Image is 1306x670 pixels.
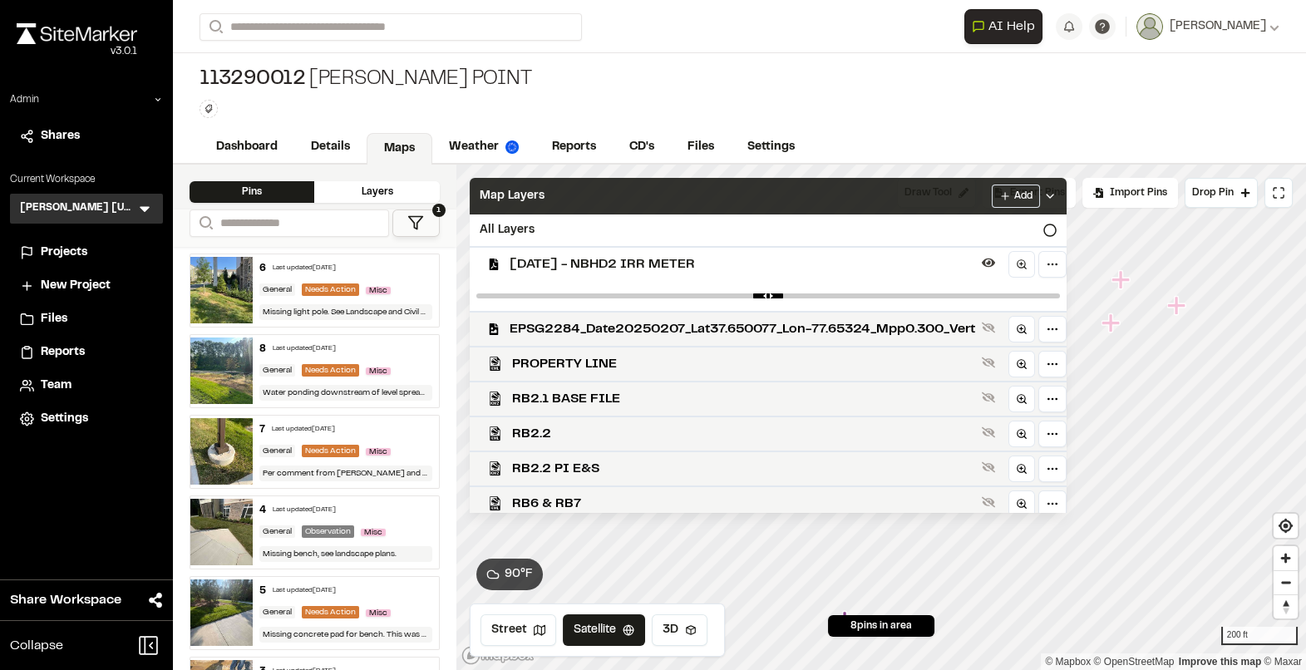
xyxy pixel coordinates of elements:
span: Settings [41,410,88,428]
button: 90°F [476,559,543,590]
div: Map marker [1167,295,1189,317]
span: Misc [366,287,391,294]
button: 3D [652,614,707,646]
img: file [190,499,253,565]
div: Missing bench, see landscape plans. [259,546,432,562]
div: Oh geez...please don't... [17,44,137,59]
div: Observation [302,525,354,538]
button: Edit Tags [200,100,218,118]
a: Shares [20,127,153,145]
h3: [PERSON_NAME] [US_STATE] [20,200,136,217]
div: Layers [314,181,439,203]
button: Zoom in [1274,546,1298,570]
button: Add [992,185,1040,208]
div: Last updated [DATE] [273,264,336,273]
img: kmz_black_icon64.png [488,392,502,406]
div: Map marker [1111,269,1133,291]
button: Reset bearing to north [1274,594,1298,618]
span: Reports [41,343,85,362]
a: Mapbox [1045,656,1091,668]
button: Zoom out [1274,570,1298,594]
button: Show layer [978,318,998,337]
div: General [259,445,295,457]
a: Team [20,377,153,395]
div: Last updated [DATE] [273,586,336,596]
span: Share Workspace [10,590,121,610]
a: Settings [20,410,153,428]
div: 4 [259,503,266,518]
div: Last updated [DATE] [272,425,335,435]
button: 1 [392,209,440,237]
span: Misc [366,609,391,617]
div: Needs Action [302,445,359,457]
button: Search [190,209,219,237]
div: Needs Action [302,283,359,296]
a: Zoom to layer [1008,251,1035,278]
a: Zoom to layer [1008,351,1035,377]
div: [PERSON_NAME] Point [200,67,531,93]
span: 8 pins in area [850,618,912,633]
img: file [190,418,253,485]
a: Mapbox logo [461,646,535,665]
button: Find my location [1274,514,1298,538]
a: Zoom to layer [1008,421,1035,447]
div: Pins [190,181,314,203]
div: Missing light pole. See Landscape and Civil Plans. Light pole was not shown on the electrical plans. [259,304,432,320]
button: Open AI Assistant [964,9,1042,44]
div: Last updated [DATE] [273,505,336,515]
img: file [190,337,253,404]
a: CD's [613,131,671,163]
a: Zoom to layer [1008,490,1035,517]
div: Per comment from [PERSON_NAME] and [PERSON_NAME]. Add top coat to pre-cast light pole base to kee... [259,466,432,481]
span: EPSG2284_Date20250207_Lat37.650077_Lon-77.65324_Mpp0.300_Vert [510,319,975,339]
span: 1 [432,204,446,217]
img: rebrand.png [17,23,137,44]
a: Details [294,131,367,163]
img: file [190,257,253,323]
div: Last updated [DATE] [273,344,336,354]
span: RB2.1 BASE FILE [512,389,975,409]
a: OpenStreetMap [1094,656,1175,668]
button: Show layer [978,422,998,442]
span: RB2.2 [512,424,975,444]
div: 200 ft [1221,627,1298,645]
span: Zoom out [1274,571,1298,594]
img: kml_black_icon64.png [488,496,502,510]
div: General [259,364,295,377]
a: Maxar [1264,656,1302,668]
div: Map marker [835,610,857,632]
div: All Layers [470,214,1067,246]
span: Drop Pin [1192,185,1234,200]
span: Collapse [10,636,63,656]
span: Misc [366,448,391,456]
img: User [1136,13,1163,40]
a: Settings [731,131,811,163]
button: Search [200,13,229,41]
a: Zoom to layer [1008,386,1035,412]
button: Show layer [978,387,998,407]
span: Shares [41,127,80,145]
button: Drop Pin [1185,178,1258,208]
span: Team [41,377,71,395]
button: Show layer [978,492,998,512]
div: General [259,606,295,618]
div: Import Pins into your project [1082,178,1178,208]
button: Hide layer [978,253,998,273]
a: Weather [432,131,535,163]
img: kmz_black_icon64.png [488,461,502,475]
span: PROPERTY LINE [512,354,975,374]
span: Files [41,310,67,328]
a: Reports [20,343,153,362]
span: Map Layers [480,187,545,205]
a: Reports [535,131,613,163]
a: Projects [20,244,153,262]
span: RB2.2 PI E&S [512,459,975,479]
button: Street [481,614,556,646]
a: Maps [367,133,432,165]
div: 5 [259,584,266,599]
span: 90 ° F [505,565,533,584]
img: file [190,579,253,646]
